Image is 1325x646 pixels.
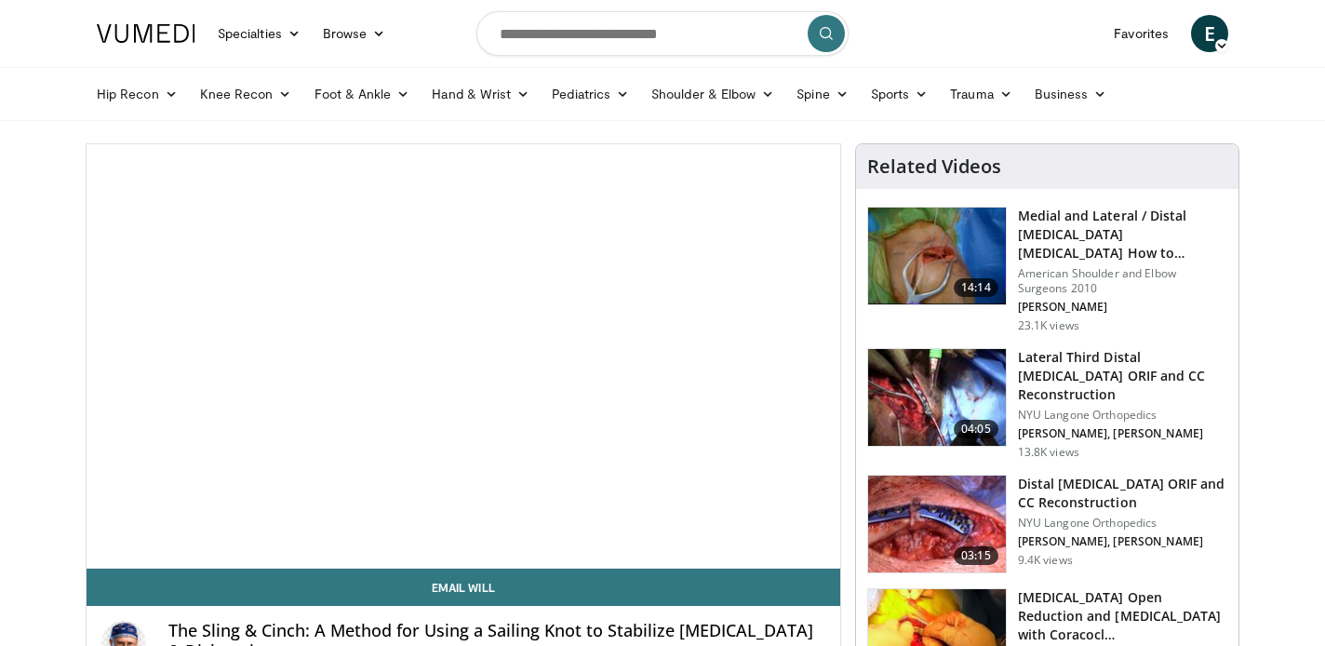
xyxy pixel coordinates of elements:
img: VuMedi Logo [97,24,195,43]
h3: Distal [MEDICAL_DATA] ORIF and CC Reconstruction [1018,475,1227,512]
p: NYU Langone Orthopedics [1018,408,1227,423]
a: Shoulder & Elbow [640,75,785,113]
h3: Medial and Lateral / Distal [MEDICAL_DATA] [MEDICAL_DATA] How to Manage the Ends [1018,207,1227,262]
a: Hand & Wrist [421,75,541,113]
span: 14:14 [954,278,998,297]
a: Email Will [87,569,840,606]
h4: Related Videos [867,155,1001,178]
a: Pediatrics [541,75,640,113]
a: Business [1024,75,1118,113]
a: 14:14 Medial and Lateral / Distal [MEDICAL_DATA] [MEDICAL_DATA] How to Manage the Ends American S... [867,207,1227,333]
a: Foot & Ankle [303,75,422,113]
input: Search topics, interventions [476,11,849,56]
a: Favorites [1103,15,1180,52]
a: E [1191,15,1228,52]
a: Trauma [939,75,1024,113]
a: 03:15 Distal [MEDICAL_DATA] ORIF and CC Reconstruction NYU Langone Orthopedics [PERSON_NAME], [PE... [867,475,1227,573]
a: Sports [860,75,940,113]
p: American Shoulder and Elbow Surgeons 2010 [1018,266,1227,296]
p: 13.8K views [1018,445,1079,460]
p: 9.4K views [1018,553,1073,568]
p: 23.1K views [1018,318,1079,333]
a: Knee Recon [189,75,303,113]
p: [PERSON_NAME], [PERSON_NAME] [1018,426,1227,441]
h3: Lateral Third Distal [MEDICAL_DATA] ORIF and CC Reconstruction [1018,348,1227,404]
p: NYU Langone Orthopedics [1018,516,1227,531]
img: b53f9957-e81c-4985-86d3-a61d71e8d4c2.150x105_q85_crop-smart_upscale.jpg [868,349,1006,446]
img: 975f9b4a-0628-4e1f-be82-64e786784faa.jpg.150x105_q85_crop-smart_upscale.jpg [868,476,1006,572]
a: Specialties [207,15,312,52]
span: 03:15 [954,546,998,565]
a: 04:05 Lateral Third Distal [MEDICAL_DATA] ORIF and CC Reconstruction NYU Langone Orthopedics [PER... [867,348,1227,460]
p: [PERSON_NAME], [PERSON_NAME] [1018,534,1227,549]
a: Spine [785,75,859,113]
span: 04:05 [954,420,998,438]
img: millet_1.png.150x105_q85_crop-smart_upscale.jpg [868,208,1006,304]
a: Browse [312,15,397,52]
video-js: Video Player [87,144,840,569]
a: Hip Recon [86,75,189,113]
p: [PERSON_NAME] [1018,300,1227,315]
h3: [MEDICAL_DATA] Open Reduction and [MEDICAL_DATA] with Coracocl… [1018,588,1227,644]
